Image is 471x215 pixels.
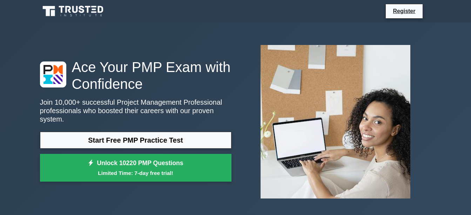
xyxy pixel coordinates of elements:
[389,7,419,15] a: Register
[40,59,231,92] h1: Ace Your PMP Exam with Confidence
[49,169,223,177] small: Limited Time: 7-day free trial!
[40,98,231,123] p: Join 10,000+ successful Project Management Professional professionals who boosted their careers w...
[40,154,231,182] a: Unlock 10220 PMP QuestionsLimited Time: 7-day free trial!
[40,132,231,149] a: Start Free PMP Practice Test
